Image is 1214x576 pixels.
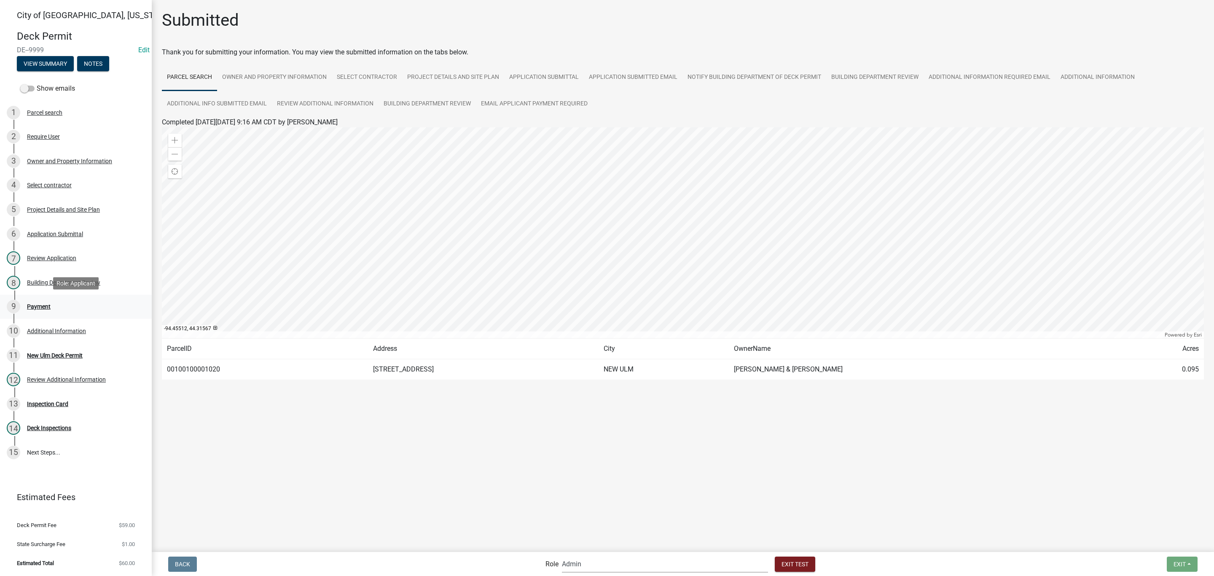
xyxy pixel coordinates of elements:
a: Esri [1194,332,1202,338]
div: 10 [7,324,20,338]
span: $60.00 [119,560,135,566]
div: New Ulm Deck Permit [27,353,83,358]
td: City [599,339,729,359]
span: Back [175,560,190,567]
div: 6 [7,227,20,241]
h4: Deck Permit [17,30,145,43]
button: Exit Test [775,557,815,572]
td: [STREET_ADDRESS] [368,359,599,380]
div: Review Additional Information [27,377,106,382]
label: Show emails [20,83,75,94]
div: Role: Applicant [53,277,99,289]
td: 0.095 [1116,359,1204,380]
a: Application Submitted Email [584,64,682,91]
button: Exit [1167,557,1198,572]
div: 7 [7,251,20,265]
div: 4 [7,178,20,192]
a: Parcel search [162,64,217,91]
div: 12 [7,373,20,386]
div: 15 [7,446,20,459]
td: NEW ULM [599,359,729,380]
div: Inspection Card [27,401,68,407]
a: Additional Info submitted Email [162,91,272,118]
span: $1.00 [122,541,135,547]
wm-modal-confirm: Summary [17,61,74,67]
div: 5 [7,203,20,216]
wm-modal-confirm: Notes [77,61,109,67]
td: [PERSON_NAME] & [PERSON_NAME] [729,359,1116,380]
div: Deck Inspections [27,425,71,431]
div: Powered by [1163,331,1204,338]
span: Exit Test [782,560,808,567]
div: 11 [7,349,20,362]
span: DE--9999 [17,46,135,54]
div: Parcel search [27,110,62,116]
div: Find my location [168,165,182,178]
a: Additional Information Required Email [924,64,1056,91]
label: Role [545,561,559,568]
div: Application Submittal [27,231,83,237]
td: Acres [1116,339,1204,359]
div: Review Application [27,255,76,261]
div: Select contractor [27,182,72,188]
span: $59.00 [119,522,135,528]
div: Thank you for submitting your information. You may view the submitted information on the tabs below. [162,47,1204,57]
a: Review Additional Information [272,91,379,118]
span: Deck Permit Fee [17,522,56,528]
wm-modal-confirm: Edit Application Number [138,46,150,54]
a: Estimated Fees [7,489,138,506]
div: 3 [7,154,20,168]
div: 14 [7,421,20,435]
div: Payment [27,304,51,310]
td: Address [368,339,599,359]
a: Project Details and Site Plan [402,64,504,91]
span: City of [GEOGRAPHIC_DATA], [US_STATE] [17,10,170,20]
button: Back [168,557,197,572]
div: 9 [7,300,20,313]
div: 13 [7,397,20,411]
a: Building Department Review [826,64,924,91]
div: Require User [27,134,60,140]
td: 00100100001020 [162,359,368,380]
div: Project Details and Site Plan [27,207,100,213]
div: Zoom out [168,147,182,161]
div: Building Department Review [27,280,100,285]
div: 2 [7,130,20,143]
td: ParcelID [162,339,368,359]
span: Estimated Total [17,560,54,566]
a: Application Submittal [504,64,584,91]
div: 8 [7,276,20,289]
a: Additional Information [1056,64,1140,91]
a: Email Applicant Payment Required [476,91,593,118]
a: Owner and Property Information [217,64,332,91]
div: Additional Information [27,328,86,334]
span: State Surcharge Fee [17,541,65,547]
span: Exit [1174,560,1186,567]
td: OwnerName [729,339,1116,359]
a: Select contractor [332,64,402,91]
div: Owner and Property Information [27,158,112,164]
span: Completed [DATE][DATE] 9:16 AM CDT by [PERSON_NAME] [162,118,338,126]
button: View Summary [17,56,74,71]
a: Edit [138,46,150,54]
h1: Submitted [162,10,239,30]
div: Zoom in [168,134,182,147]
div: 1 [7,106,20,119]
a: Notify Building Department of Deck Permit [682,64,826,91]
button: Notes [77,56,109,71]
a: Building Department Review [379,91,476,118]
